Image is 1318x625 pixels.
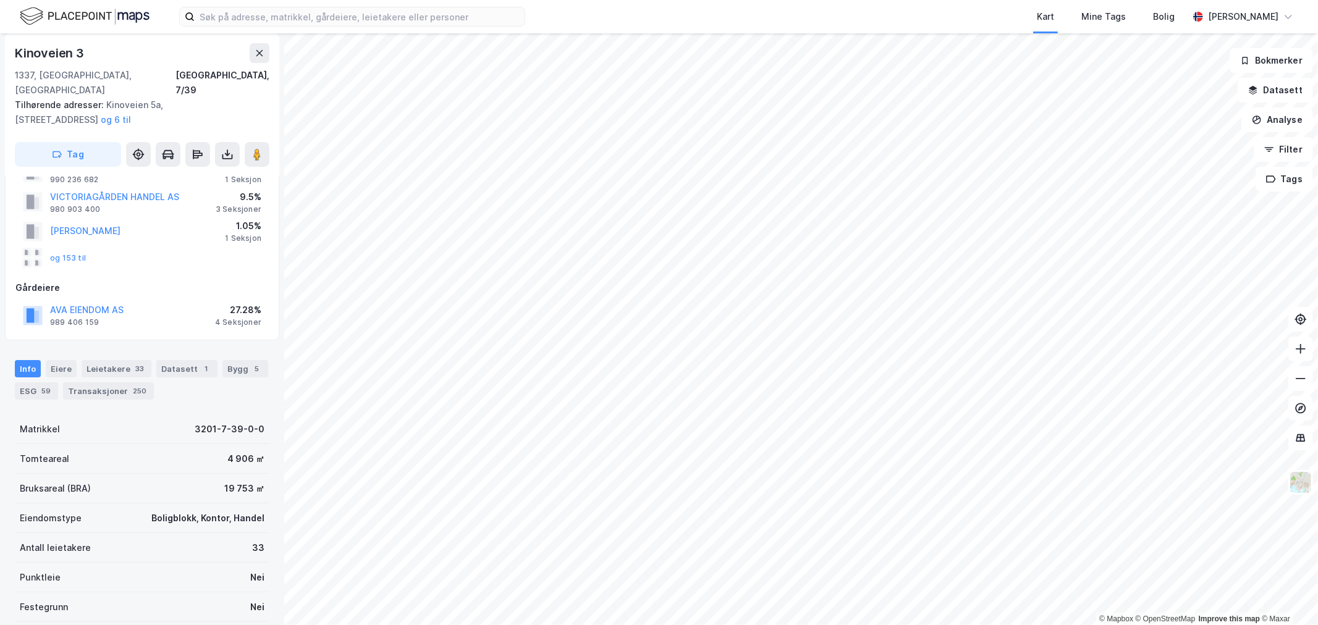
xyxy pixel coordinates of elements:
[46,360,77,377] div: Eiere
[225,219,261,233] div: 1.05%
[195,422,264,437] div: 3201-7-39-0-0
[1230,48,1313,73] button: Bokmerker
[15,99,106,110] span: Tilhørende adresser:
[39,385,53,397] div: 59
[250,600,264,615] div: Nei
[1099,615,1133,623] a: Mapbox
[1199,615,1260,623] a: Improve this map
[224,481,264,496] div: 19 753 ㎡
[215,303,261,317] div: 27.28%
[1136,615,1196,623] a: OpenStreetMap
[15,382,58,400] div: ESG
[50,317,99,327] div: 989 406 159
[50,175,98,185] div: 990 236 682
[20,451,69,466] div: Tomteareal
[216,204,261,214] div: 3 Seksjoner
[133,363,146,375] div: 33
[1241,107,1313,132] button: Analyse
[63,382,154,400] div: Transaksjoner
[1254,137,1313,162] button: Filter
[15,43,87,63] div: Kinoveien 3
[1037,9,1054,24] div: Kart
[151,511,264,526] div: Boligblokk, Kontor, Handel
[15,280,269,295] div: Gårdeiere
[15,142,121,167] button: Tag
[227,451,264,466] div: 4 906 ㎡
[215,317,261,327] div: 4 Seksjoner
[175,68,269,98] div: [GEOGRAPHIC_DATA], 7/39
[1256,566,1318,625] div: Kontrollprogram for chat
[82,360,151,377] div: Leietakere
[250,570,264,585] div: Nei
[15,68,175,98] div: 1337, [GEOGRAPHIC_DATA], [GEOGRAPHIC_DATA]
[20,422,60,437] div: Matrikkel
[1081,9,1126,24] div: Mine Tags
[20,6,150,27] img: logo.f888ab2527a4732fd821a326f86c7f29.svg
[222,360,268,377] div: Bygg
[252,540,264,555] div: 33
[20,481,91,496] div: Bruksareal (BRA)
[1238,78,1313,103] button: Datasett
[1153,9,1175,24] div: Bolig
[130,385,149,397] div: 250
[15,98,260,127] div: Kinoveien 5a, [STREET_ADDRESS]
[1256,167,1313,191] button: Tags
[251,363,263,375] div: 5
[156,360,218,377] div: Datasett
[20,600,68,615] div: Festegrunn
[1208,9,1278,24] div: [PERSON_NAME]
[20,570,61,585] div: Punktleie
[1256,566,1318,625] iframe: Chat Widget
[225,175,261,185] div: 1 Seksjon
[20,511,82,526] div: Eiendomstype
[1289,471,1312,494] img: Z
[20,540,91,555] div: Antall leietakere
[216,190,261,204] div: 9.5%
[195,7,525,26] input: Søk på adresse, matrikkel, gårdeiere, leietakere eller personer
[15,360,41,377] div: Info
[50,204,100,214] div: 980 903 400
[200,363,213,375] div: 1
[225,233,261,243] div: 1 Seksjon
